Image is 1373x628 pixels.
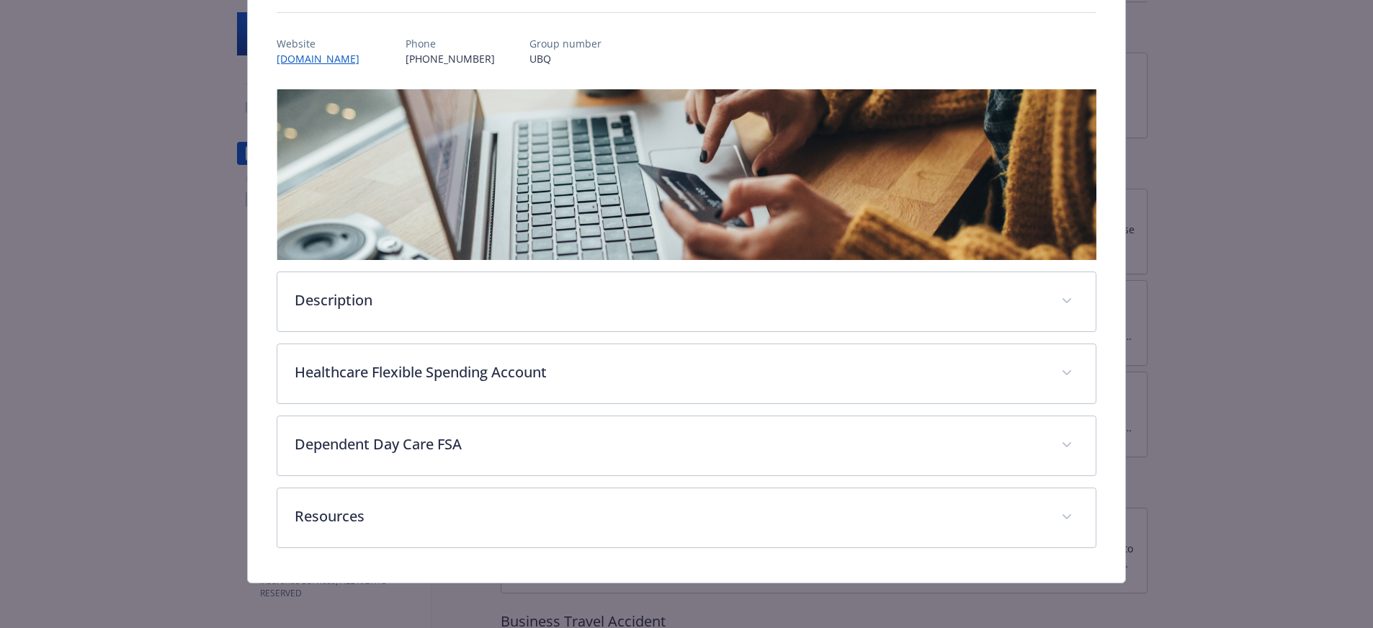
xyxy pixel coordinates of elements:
[277,344,1096,403] div: Healthcare Flexible Spending Account
[406,51,495,66] p: [PHONE_NUMBER]
[295,506,1044,527] p: Resources
[277,416,1096,475] div: Dependent Day Care FSA
[295,434,1044,455] p: Dependent Day Care FSA
[529,36,601,51] p: Group number
[295,362,1044,383] p: Healthcare Flexible Spending Account
[277,89,1096,260] img: banner
[277,36,371,51] p: Website
[529,51,601,66] p: UBQ
[277,488,1096,547] div: Resources
[295,290,1044,311] p: Description
[277,272,1096,331] div: Description
[406,36,495,51] p: Phone
[277,52,371,66] a: [DOMAIN_NAME]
